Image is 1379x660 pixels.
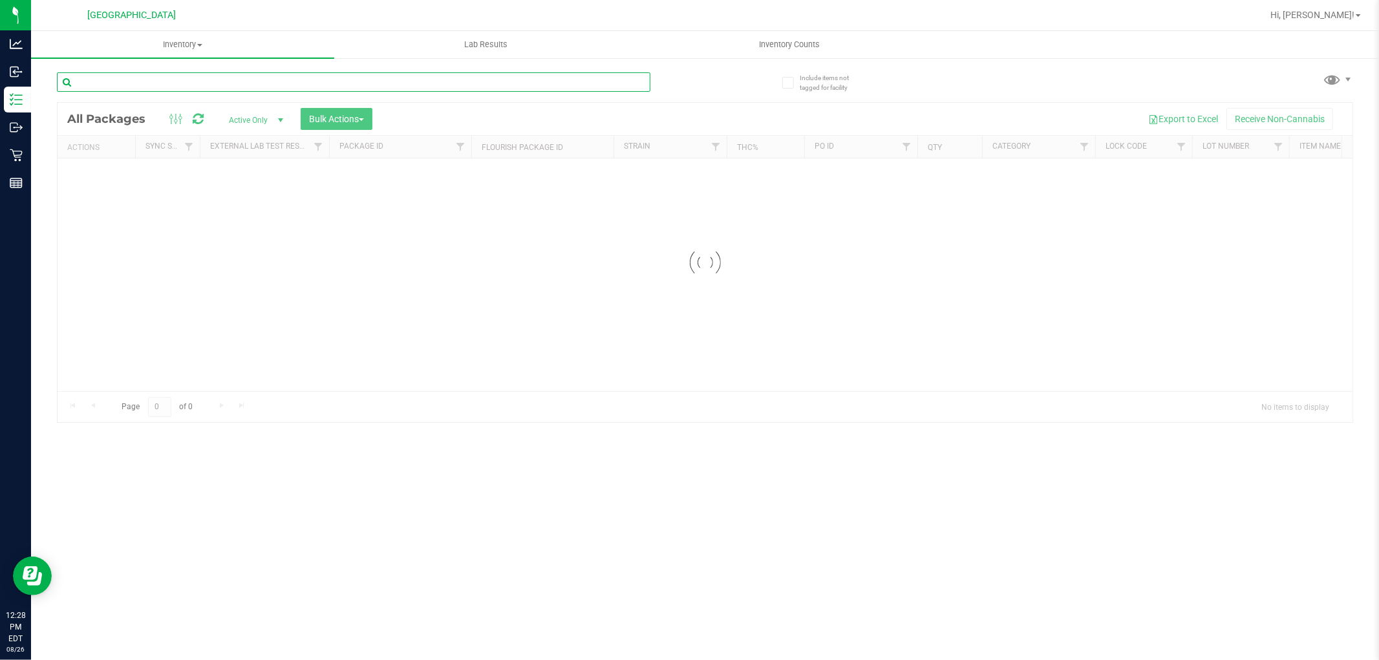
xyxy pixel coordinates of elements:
[800,73,864,92] span: Include items not tagged for facility
[13,557,52,595] iframe: Resource center
[88,10,176,21] span: [GEOGRAPHIC_DATA]
[447,39,525,50] span: Lab Results
[10,65,23,78] inline-svg: Inbound
[10,176,23,189] inline-svg: Reports
[334,31,637,58] a: Lab Results
[6,644,25,654] p: 08/26
[10,37,23,50] inline-svg: Analytics
[637,31,941,58] a: Inventory Counts
[31,31,334,58] a: Inventory
[6,610,25,644] p: 12:28 PM EDT
[31,39,334,50] span: Inventory
[10,93,23,106] inline-svg: Inventory
[742,39,837,50] span: Inventory Counts
[10,149,23,162] inline-svg: Retail
[10,121,23,134] inline-svg: Outbound
[57,72,650,92] input: Search Package ID, Item Name, SKU, Lot or Part Number...
[1270,10,1354,20] span: Hi, [PERSON_NAME]!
